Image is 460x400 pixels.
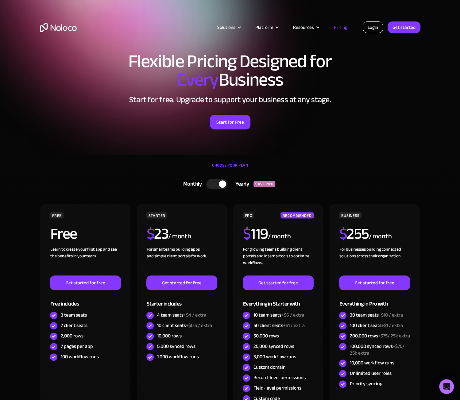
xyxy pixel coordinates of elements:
[339,219,347,248] span: $
[60,353,99,360] div: 100 workflow runs
[350,360,394,366] div: 10,000 workflow runs
[253,385,301,391] div: Field-level permissions
[60,333,83,339] div: 2,000 rows
[60,322,87,329] div: 7 client seats
[339,226,369,241] h2: 255
[60,343,93,350] div: 7 pages per app
[253,374,305,381] div: Record-level permissions
[50,212,64,218] div: FREE
[210,115,250,129] a: Start for Free
[40,52,420,89] h1: Flexible Pricing Designed for Business
[157,312,206,318] div: 4 team seats
[146,275,217,290] a: Get started for free
[326,23,355,31] a: Pricing
[50,246,121,275] div: Learn to create your first app and see the benefits in your team ‍
[283,321,304,330] span: +$1 / extra
[339,290,410,310] div: Everything in Pro with
[50,275,121,290] a: Get started for free
[243,212,254,218] div: PRO
[293,23,314,31] div: Resources
[157,343,195,350] div: 5,000 synced rows
[146,226,168,241] h2: 23
[253,312,304,318] div: 10 team seats
[243,290,313,310] div: Everything in Starter with
[243,219,250,248] span: $
[350,333,410,339] div: 200,000 rows
[157,322,212,329] div: 10 client seats
[40,23,77,32] a: home
[210,23,248,31] div: Solutions
[350,342,404,358] span: +$75/ 25k extra
[268,232,291,241] div: / month
[40,95,420,104] h2: Start for free. Upgrade to support your business at any stage.
[168,232,191,241] div: / month
[176,179,207,189] div: Monthly
[253,353,296,360] div: 3,000 workflow runs
[248,23,285,31] div: Platform
[285,23,326,31] div: Resources
[253,333,279,339] div: 50,000 rows
[40,161,420,176] div: CHOOSE YOUR PLAN
[378,331,410,340] span: +$75/ 25k extra
[378,310,403,320] span: +$10 / extra
[253,364,285,371] div: Custom domain
[146,212,167,218] div: STARTER
[243,226,268,241] h2: 119
[228,179,253,189] div: Yearly
[381,321,403,330] span: +$1 / extra
[146,219,154,248] span: $
[146,246,217,275] div: For small teams building apps and simple client portals for work. ‍
[350,343,410,356] div: 100,000 synced rows
[281,310,304,320] span: +$6 / extra
[50,226,77,241] h2: Free
[50,290,121,310] div: Free includes
[157,353,199,360] div: 1,000 workflow runs
[369,232,392,241] div: / month
[255,23,273,31] div: Platform
[388,21,420,33] a: Get started
[217,23,235,31] div: Solutions
[339,212,361,218] div: BUSINESS
[339,275,410,290] a: Get started for free
[363,21,383,33] a: Login
[339,246,410,275] div: For businesses building connected solutions across their organization. ‍
[243,275,313,290] a: Get started for free
[157,333,181,339] div: 10,000 rows
[60,312,87,318] div: 3 team seats
[350,322,403,329] div: 100 client seats
[350,370,391,377] div: Unlimited user roles
[350,312,403,318] div: 30 team seats
[439,379,454,394] div: Open Intercom Messenger
[253,181,275,187] div: SAVE 20%
[280,212,313,218] div: RECOMMENDED
[186,321,212,330] span: +$0.5 / extra
[350,380,382,387] div: Priority syncing
[146,290,217,310] div: Starter includes
[253,322,304,329] div: 50 client seats
[253,343,294,350] div: 25,000 synced rows
[183,310,206,320] span: +$4 / extra
[177,63,218,97] span: Every
[243,246,313,275] div: For growing teams building client portals and internal tools to optimize workflows.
